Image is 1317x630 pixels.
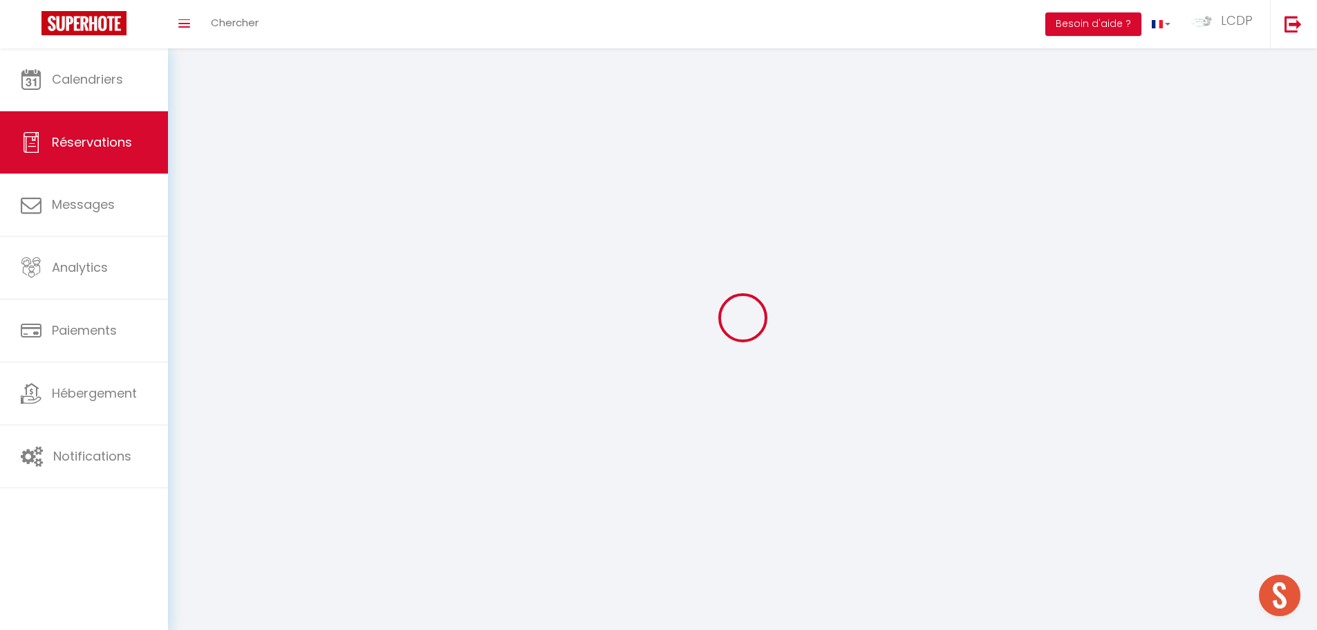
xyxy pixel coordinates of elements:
[52,133,132,151] span: Réservations
[41,11,127,35] img: Super Booking
[52,71,123,88] span: Calendriers
[52,259,108,276] span: Analytics
[52,322,117,339] span: Paiements
[211,15,259,30] span: Chercher
[1259,575,1300,616] div: Ouvrir le chat
[52,385,137,402] span: Hébergement
[52,196,115,213] span: Messages
[1221,12,1253,29] span: LCDP
[1285,15,1302,33] img: logout
[53,447,131,465] span: Notifications
[1045,12,1141,36] button: Besoin d'aide ?
[1191,13,1212,28] img: ...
